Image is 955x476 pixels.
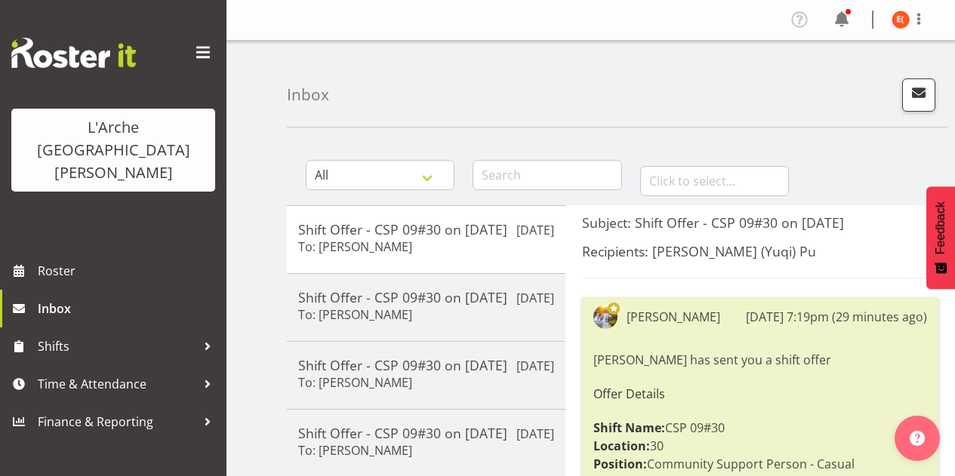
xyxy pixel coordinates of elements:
h6: Offer Details [593,387,927,401]
h6: To: [PERSON_NAME] [298,375,412,390]
span: Roster [38,259,219,282]
h4: Inbox [287,86,329,103]
div: [PERSON_NAME] [627,308,720,326]
h5: Shift Offer - CSP 09#30 on [DATE] [298,289,554,306]
h5: Subject: Shift Offer - CSP 09#30 on [DATE] [582,214,938,231]
h5: Shift Offer - CSP 09#30 on [DATE] [298,425,554,441]
span: Finance & Reporting [38,410,196,433]
button: Feedback - Show survey [926,186,955,289]
h5: Recipients: [PERSON_NAME] (Yuqi) Pu [582,243,938,259]
input: Search [473,160,621,190]
h5: Shift Offer - CSP 09#30 on [DATE] [298,357,554,373]
strong: Shift Name: [593,419,665,436]
div: L'Arche [GEOGRAPHIC_DATA][PERSON_NAME] [26,116,200,184]
img: Rosterit website logo [11,38,136,68]
span: Inbox [38,297,219,320]
p: [DATE] [516,425,554,443]
div: [DATE] 7:19pm (29 minutes ago) [746,308,927,326]
strong: Position: [593,456,647,472]
img: estelle-yuqi-pu11509.jpg [892,11,910,29]
span: Shifts [38,335,196,358]
h6: To: [PERSON_NAME] [298,307,412,322]
strong: Location: [593,438,650,454]
input: Click to select... [640,166,789,196]
img: help-xxl-2.png [910,431,925,446]
p: [DATE] [516,221,554,239]
p: [DATE] [516,289,554,307]
h5: Shift Offer - CSP 09#30 on [DATE] [298,221,554,238]
h6: To: [PERSON_NAME] [298,239,412,254]
p: [DATE] [516,357,554,375]
span: Feedback [934,201,947,254]
span: Time & Attendance [38,373,196,395]
h6: To: [PERSON_NAME] [298,443,412,458]
img: aizza-garduque4b89473dfc6c768e6a566f2329987521.png [593,305,618,329]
